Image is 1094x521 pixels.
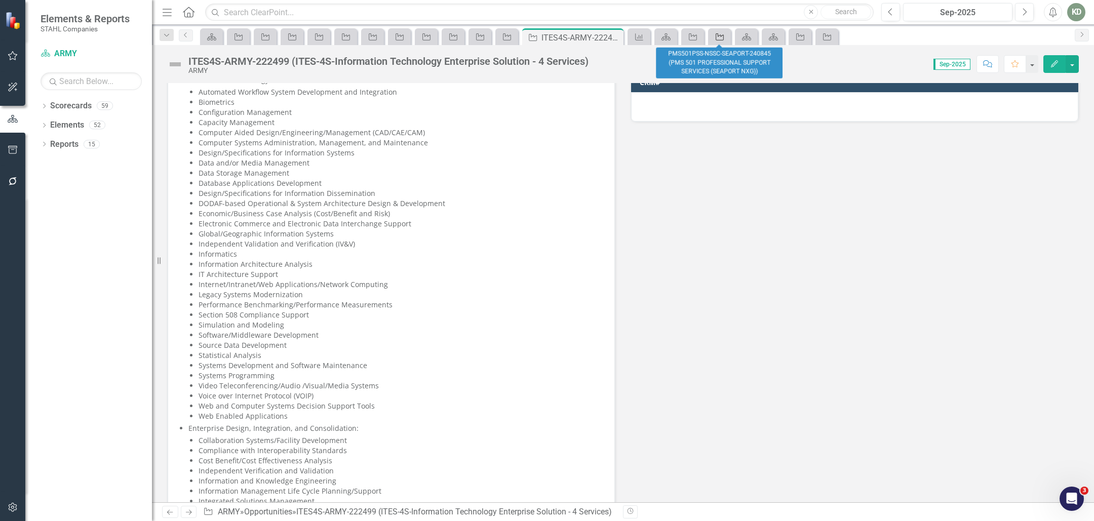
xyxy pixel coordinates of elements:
p: Information and Knowledge Engineering [199,476,604,486]
p: Integrated Solutions Management [199,496,604,506]
p: Performance Benchmarking/Performance Measurements [199,300,604,310]
h3: CRM# [640,78,1073,86]
button: KD [1067,3,1085,21]
img: Not Defined [167,56,183,72]
div: ITES4S-ARMY-222499 (ITES-4S-Information Technology Enterprise Solution - 4 Services) [188,56,589,67]
p: Internet/Intranet/Web Applications/Network Computing [199,279,604,290]
p: Systems Programming [199,371,604,381]
div: Domain: [DOMAIN_NAME] [26,26,111,34]
div: ITES4S-ARMY-222499 (ITES-4S-Information Technology Enterprise Solution - 4 Services) [541,31,621,44]
a: Reports [50,139,79,150]
span: Search [835,8,857,16]
p: Legacy Systems Modernization [199,290,604,300]
p: Electronic Commerce and Electronic Data Interchange Support [199,219,604,229]
div: PMS501PSS-NSSC-SEAPORT-240845 (PMS 501 PROFESSIONAL SUPPORT SERVICES (SEAPORT NXG)) [656,48,783,78]
a: Elements [50,119,84,131]
p: Compliance with Interoperability Standards [199,446,604,456]
img: ClearPoint Strategy [5,11,23,29]
div: ARMY [188,67,589,74]
img: logo_orange.svg [16,16,24,24]
div: » » [203,506,615,518]
span: Elements & Reports [41,13,130,25]
p: Computer Aided Design/Engineering/Management (CAD/CAE/CAM) [199,128,604,138]
p: Enterprise Design, Integration, and Consolidation: [188,423,604,433]
div: 52 [89,121,105,130]
p: Economic/Business Case Analysis (Cost/Benefit and Risk) [199,209,604,219]
p: Section 508 Compliance Support [199,310,604,320]
p: Systems Development and Software Maintenance [199,360,604,371]
p: Information Management Life Cycle Planning/Support [199,486,604,496]
p: Configuration Management [199,107,604,117]
iframe: Intercom live chat [1060,487,1084,511]
p: Web and Computer Systems Decision Support Tools [199,401,604,411]
input: Search Below... [41,72,142,90]
span: Sep-2025 [933,59,970,70]
div: ITES4S-ARMY-222499 (ITES-4S-Information Technology Enterprise Solution - 4 Services) [296,507,612,516]
p: Voice over Internet Protocol (VOIP) [199,391,604,401]
div: Sep-2025 [907,7,1009,19]
p: Design/Specifications for Information Dissemination [199,188,604,198]
p: Automated Workflow System Development and Integration [199,87,604,97]
p: Design/Specifications for Information Systems [199,148,604,158]
div: 59 [97,102,113,110]
p: Software/Middleware Development [199,330,604,340]
div: 15 [84,140,100,148]
img: website_grey.svg [16,26,24,34]
p: Biometrics [199,97,604,107]
small: STAHL Companies [41,25,130,33]
a: ARMY [41,48,142,60]
p: Database Applications Development [199,178,604,188]
p: Video Teleconferencing/Audio /Visual/Media Systems [199,381,604,391]
p: Computer Systems Administration, Management, and Maintenance [199,138,604,148]
p: Independent Verification and Validation [199,466,604,476]
a: ARMY [218,507,240,516]
p: Web Enabled Applications [199,411,604,421]
p: Data and/or Media Management [199,158,604,168]
p: DODAF-based Operational & System Architecture Design & Development [199,198,604,209]
div: v 4.0.25 [28,16,50,24]
span: 3 [1080,487,1088,495]
p: Global/Geographic Information Systems [199,229,604,239]
p: Information Architecture Analysis [199,259,604,269]
p: Statistical Analysis [199,350,604,360]
p: Collaboration Systems/Facility Development [199,435,604,446]
p: Simulation and Modeling [199,320,604,330]
p: Capacity Management [199,117,604,128]
p: Source Data Development [199,340,604,350]
p: Independent Validation and Verification (IV&V) [199,239,604,249]
div: Domain Overview [38,60,91,66]
a: Scorecards [50,100,92,112]
button: Sep-2025 [903,3,1012,21]
p: Informatics [199,249,604,259]
p: Cost Benefit/Cost Effectiveness Analysis [199,456,604,466]
a: Opportunities [244,507,292,516]
img: tab_keywords_by_traffic_grey.svg [101,59,109,67]
img: tab_domain_overview_orange.svg [27,59,35,67]
p: Data Storage Management [199,168,604,178]
input: Search ClearPoint... [205,4,874,21]
button: Search [821,5,871,19]
p: IT Architecture Support [199,269,604,279]
div: Keywords by Traffic [112,60,171,66]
